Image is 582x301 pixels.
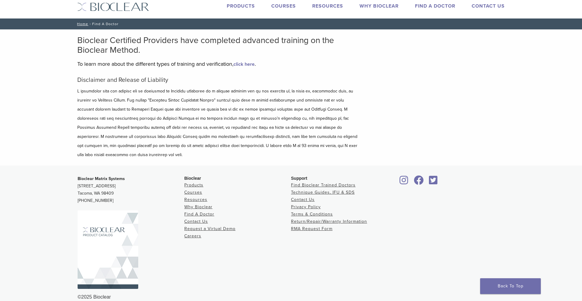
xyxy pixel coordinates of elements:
span: / [88,22,92,25]
h2: Bioclear Certified Providers have completed advanced training on the Bioclear Method. [77,35,359,55]
p: L ipsumdolor sita con adipisc eli se doeiusmod te Incididu utlaboree do m aliquae adminim ven qu ... [77,87,359,159]
a: Request a Virtual Demo [184,226,236,231]
a: Why Bioclear [184,204,212,209]
a: Terms & Conditions [291,212,333,217]
p: [STREET_ADDRESS] Tacoma, WA 98409 [PHONE_NUMBER] [78,175,184,204]
a: Contact Us [184,219,208,224]
h5: Disclaimer and Release of Liability [77,76,359,84]
a: Find Bioclear Trained Doctors [291,182,356,188]
a: Courses [184,190,202,195]
a: Resources [312,3,343,9]
a: Back To Top [480,278,541,294]
span: Support [291,176,307,181]
a: Contact Us [291,197,315,202]
a: Privacy Policy [291,204,321,209]
div: ©2025 Bioclear [78,293,504,301]
img: Bioclear [78,210,138,289]
a: Resources [184,197,207,202]
a: Bioclear [398,179,410,185]
a: Bioclear [427,179,440,185]
a: click here [233,61,255,67]
a: Why Bioclear [360,3,399,9]
a: Careers [184,233,201,239]
a: Find A Doctor [184,212,214,217]
a: Courses [271,3,296,9]
a: RMA Request Form [291,226,333,231]
a: Technique Guides, IFU & SDS [291,190,355,195]
span: Bioclear [184,176,201,181]
nav: Find A Doctor [73,18,509,29]
a: Home [75,22,88,26]
a: Bioclear [412,179,426,185]
img: Bioclear [77,2,149,11]
a: Find A Doctor [415,3,455,9]
a: Contact Us [472,3,505,9]
p: To learn more about the different types of training and verification, . [77,59,359,69]
a: Return/Repair/Warranty Information [291,219,367,224]
strong: Bioclear Matrix Systems [78,176,125,181]
a: Products [227,3,255,9]
a: Products [184,182,203,188]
